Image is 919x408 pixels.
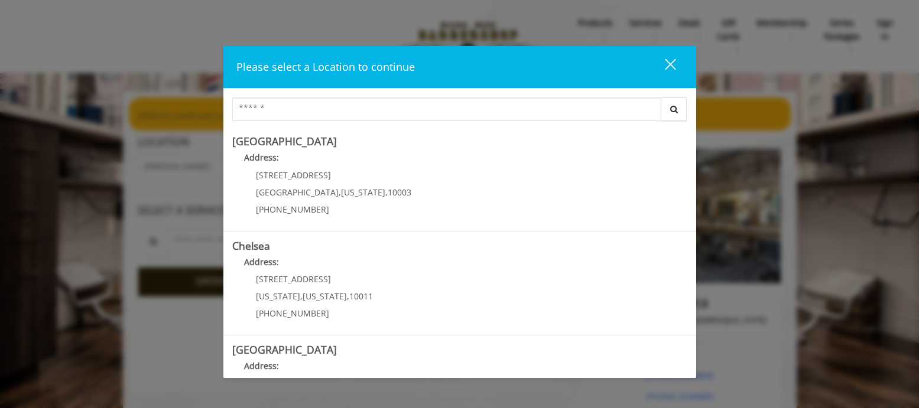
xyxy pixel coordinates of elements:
b: [GEOGRAPHIC_DATA] [232,342,337,357]
span: 10011 [349,291,373,302]
span: , [339,187,341,198]
button: close dialog [643,55,683,79]
span: 10003 [388,187,411,198]
b: Address: [244,360,279,371]
b: Chelsea [232,239,270,253]
i: Search button [667,105,681,113]
span: [PHONE_NUMBER] [256,308,329,319]
span: [US_STATE] [303,291,347,302]
span: [US_STATE] [256,291,300,302]
div: Center Select [232,97,687,127]
b: [GEOGRAPHIC_DATA] [232,134,337,148]
span: Please select a Location to continue [236,60,415,74]
b: Address: [244,256,279,267]
span: [STREET_ADDRESS] [256,169,331,181]
span: [GEOGRAPHIC_DATA] [256,187,339,198]
span: [STREET_ADDRESS] [256,273,331,285]
span: , [385,187,388,198]
span: [US_STATE] [341,187,385,198]
b: Address: [244,152,279,163]
div: close dialog [651,58,675,76]
input: Search Center [232,97,661,121]
span: , [300,291,303,302]
span: , [347,291,349,302]
span: [PHONE_NUMBER] [256,204,329,215]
